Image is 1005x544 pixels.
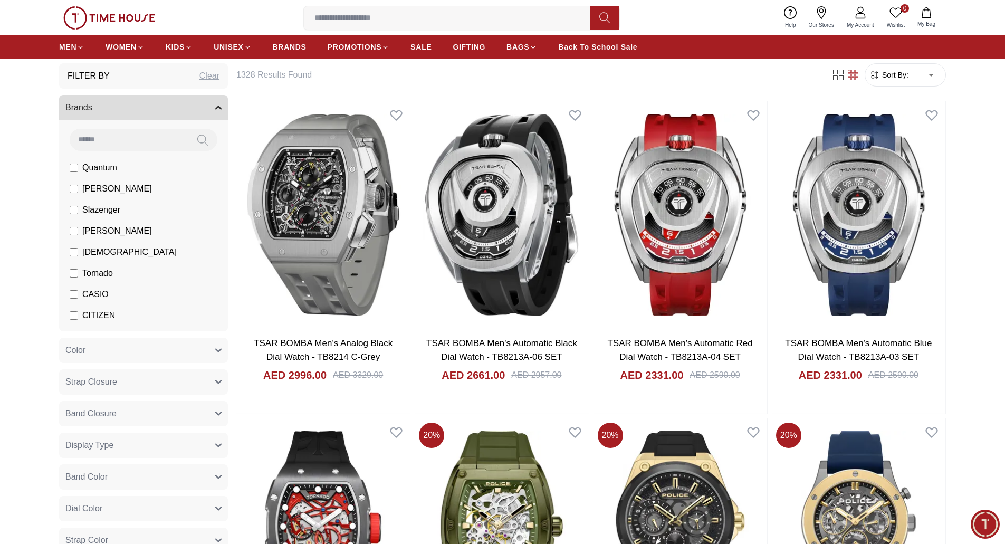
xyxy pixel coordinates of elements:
span: GUESS [82,330,112,343]
span: Tornado [82,267,113,280]
input: [DEMOGRAPHIC_DATA] [70,248,78,256]
a: MEN [59,37,84,56]
input: [PERSON_NAME] [70,227,78,235]
button: Display Type [59,433,228,458]
a: KIDS [166,37,193,56]
a: Back To School Sale [558,37,637,56]
a: BAGS [506,37,537,56]
h4: AED 2331.00 [799,368,862,383]
input: CITIZEN [70,311,78,320]
span: Wishlist [883,21,909,29]
a: SALE [410,37,432,56]
div: Services [94,272,141,291]
div: Clear [199,70,219,82]
span: Track your Shipment [115,324,196,337]
span: Our Stores [805,21,838,29]
button: Band Closure [59,401,228,426]
img: ... [63,6,155,30]
button: Sort By: [869,70,908,80]
span: Exchanges [154,275,196,288]
span: Help [781,21,800,29]
span: 20 % [419,423,444,448]
a: TSAR BOMBA Men's Automatic Red Dial Watch - TB8213A-04 SET [607,338,752,362]
div: [PERSON_NAME] [11,203,208,214]
span: UNISEX [214,42,243,52]
span: MEN [59,42,76,52]
a: WOMEN [106,37,145,56]
a: GIFTING [453,37,485,56]
span: Nearest Store Locator [110,300,196,312]
a: TSAR BOMBA Men's Automatic Red Dial Watch - TB8213A-04 SET [594,101,767,328]
span: Hello! I'm your Time House Watches Support Assistant. How can I assist you [DATE]? [18,223,161,257]
button: Brands [59,95,228,120]
img: TSAR BOMBA Men's Automatic Black Dial Watch - TB8213A-06 SET [415,101,588,328]
em: Back [8,8,29,29]
a: TSAR BOMBA Men's Automatic Blue Dial Watch - TB8213A-03 SET [785,338,932,362]
span: Services [101,275,135,288]
span: CASIO [82,288,109,301]
a: UNISEX [214,37,251,56]
span: Back To School Sale [558,42,637,52]
button: Dial Color [59,496,228,521]
span: Dial Color [65,502,102,515]
div: Request a callback [14,321,102,340]
h3: Filter By [68,70,110,82]
span: Strap Closure [65,376,117,388]
button: Strap Closure [59,369,228,395]
img: Profile picture of Zoe [32,9,50,27]
div: AED 2590.00 [868,369,918,381]
textarea: We are here to help you [3,356,208,409]
span: 12:32 PM [141,253,168,260]
span: Display Type [65,439,113,452]
span: KIDS [166,42,185,52]
span: My Account [843,21,878,29]
div: AED 2590.00 [690,369,740,381]
span: Color [65,344,85,357]
div: New Enquiry [25,272,89,291]
div: [PERSON_NAME] [56,14,176,24]
div: Nearest Store Locator [103,297,203,316]
span: Slazenger [82,204,120,216]
input: Tornado [70,269,78,278]
input: CASIO [70,290,78,299]
div: Exchanges [147,272,203,291]
span: BAGS [506,42,529,52]
a: BRANDS [273,37,307,56]
div: AED 3329.00 [333,369,383,381]
span: [DEMOGRAPHIC_DATA] [82,246,177,259]
button: Band Color [59,464,228,490]
h4: AED 2996.00 [263,368,327,383]
span: Band Color [65,471,108,483]
span: [PERSON_NAME] [82,183,152,195]
a: TSAR BOMBA Men's Automatic Black Dial Watch - TB8213A-06 SET [426,338,577,362]
span: GIFTING [453,42,485,52]
a: TSAR BOMBA Men's Analog Black Dial Watch - TB8214 C-Grey [254,338,393,362]
span: 20 % [598,423,623,448]
h4: AED 2331.00 [620,368,683,383]
div: AED 2957.00 [511,369,561,381]
span: 20 % [776,423,801,448]
a: PROMOTIONS [328,37,390,56]
span: Band Closure [65,407,117,420]
a: Our Stores [802,4,840,31]
a: 0Wishlist [880,4,911,31]
span: Brands [65,101,92,114]
input: [PERSON_NAME] [70,185,78,193]
span: Sort By: [880,70,908,80]
span: New Enquiry [32,275,82,288]
span: 0 [901,4,909,13]
div: Chat Widget [971,510,1000,539]
span: SALE [410,42,432,52]
h4: AED 2661.00 [442,368,505,383]
h6: 1328 Results Found [236,69,818,81]
span: Request a callback [21,324,95,337]
span: [PERSON_NAME] [82,225,152,237]
span: Quantum [82,161,117,174]
a: Help [779,4,802,31]
img: TSAR BOMBA Men's Automatic Blue Dial Watch - TB8213A-03 SET [772,101,945,328]
img: TSAR BOMBA Men's Analog Black Dial Watch - TB8214 C-Grey [236,101,410,328]
span: CITIZEN [82,309,115,322]
button: Color [59,338,228,363]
